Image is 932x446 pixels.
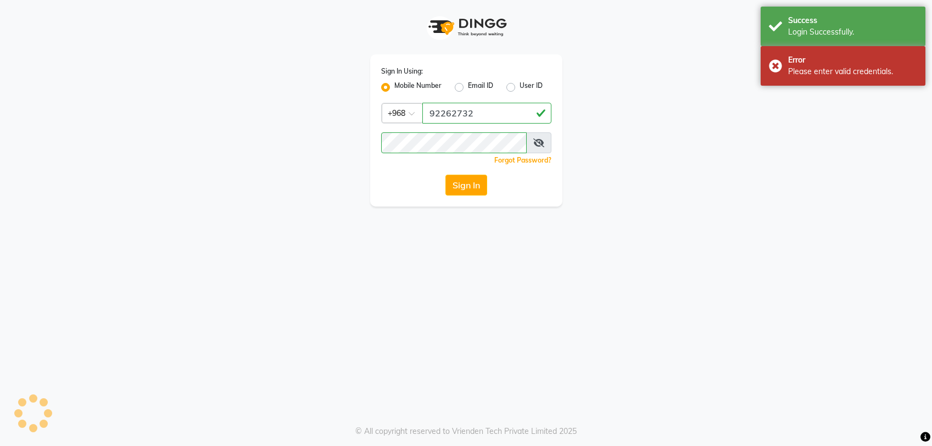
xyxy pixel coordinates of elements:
img: logo1.svg [422,11,510,43]
div: Success [788,15,917,26]
div: Please enter valid credentials. [788,66,917,77]
label: Mobile Number [394,81,442,94]
label: Email ID [468,81,493,94]
div: Error [788,54,917,66]
label: User ID [520,81,543,94]
input: Username [381,132,527,153]
label: Sign In Using: [381,66,423,76]
a: Forgot Password? [494,156,551,164]
div: Login Successfully. [788,26,917,38]
input: Username [422,103,551,124]
button: Sign In [445,175,487,196]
